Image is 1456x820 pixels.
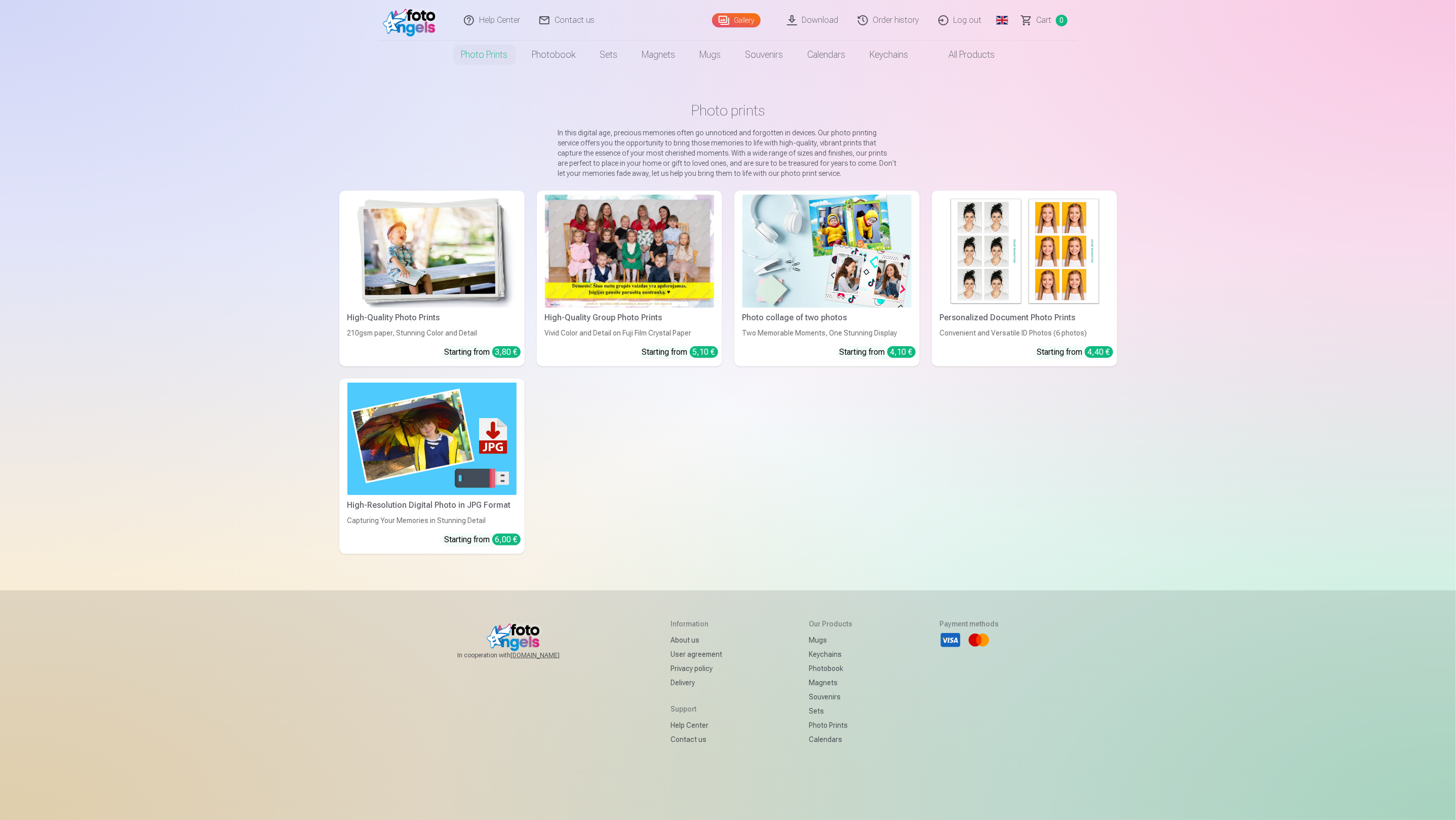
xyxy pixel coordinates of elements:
[809,647,853,661] a: Keychains
[688,41,733,69] a: Mugs
[343,499,521,511] div: High-Resolution Digital Photo in JPG Format
[671,718,722,732] a: Help Center
[809,619,853,629] h5: Our products
[671,704,722,714] h5: Support
[887,346,916,358] div: 4,10 €
[383,4,441,36] img: /fa2
[733,41,796,69] a: Souvenirs
[940,195,1109,308] img: Personalized Document Photo Prints
[738,328,916,338] div: Two Memorable Moments, One Stunning Display
[347,195,517,308] img: High-Quality Photo Prints
[339,191,525,366] a: High-Quality Photo PrintsHigh-Quality Photo Prints210gsm paper, Stunning Color and DetailStarting...
[445,346,521,358] div: Starting from
[738,312,916,324] div: Photo collage of two photos
[1085,346,1113,358] div: 4,40 €
[1056,15,1068,26] span: 0
[690,346,718,358] div: 5,10 €
[932,191,1117,366] a: Personalized Document Photo PrintsPersonalized Document Photo PrintsConvenient and Versatile ID P...
[642,346,718,358] div: Starting from
[840,346,916,358] div: Starting from
[809,661,853,676] a: Photobook
[968,629,990,651] li: Mastercard
[671,647,722,661] a: User agreement
[347,383,517,496] img: High-Resolution Digital Photo in JPG Format
[343,328,521,338] div: 210gsm paper, Stunning Color and Detail
[734,191,920,366] a: Photo collage of two photosPhoto collage of two photosTwo Memorable Moments, One Stunning Display...
[809,690,853,704] a: Souvenirs
[343,312,521,324] div: High-Quality Photo Prints
[809,633,853,647] a: Mugs
[457,651,584,659] span: In cooperation with
[671,633,722,647] a: About us
[630,41,688,69] a: Magnets
[809,732,853,747] a: Calendars
[510,651,584,659] a: [DOMAIN_NAME]
[520,41,588,69] a: Photobook
[671,676,722,690] a: Delivery
[939,629,962,651] li: Visa
[449,41,520,69] a: Photo prints
[671,732,722,747] a: Contact us
[809,704,853,718] a: Sets
[347,101,1109,120] h1: Photo prints
[936,328,1113,338] div: Convenient and Versatile ID Photos (6 photos)
[742,195,912,308] img: Photo collage of two photos
[492,346,521,358] div: 3,80 €
[858,41,921,69] a: Keychains
[1037,346,1113,358] div: Starting from
[541,328,718,338] div: Vivid Color and Detail on Fuji Film Crystal Paper
[343,515,521,526] div: Capturing Your Memories in Stunning Detail
[921,41,1007,69] a: All products
[558,128,898,178] p: In this digital age, precious memories often go unnoticed and forgotten in devices. Our photo pri...
[712,13,761,27] a: Gallery
[588,41,630,69] a: Sets
[1037,14,1052,26] span: Сart
[671,619,722,629] h5: Information
[445,534,521,546] div: Starting from
[939,619,999,629] h5: Payment methods
[537,191,722,366] a: High-Quality Group Photo PrintsVivid Color and Detail on Fuji Film Crystal PaperStarting from 5,10 €
[541,312,718,324] div: High-Quality Group Photo Prints
[809,718,853,732] a: Photo prints
[796,41,858,69] a: Calendars
[809,676,853,690] a: Magnets
[492,534,521,545] div: 6,00 €
[671,661,722,676] a: Privacy policy
[339,379,525,554] a: High-Resolution Digital Photo in JPG FormatHigh-Resolution Digital Photo in JPG FormatCapturing Y...
[936,312,1113,324] div: Personalized Document Photo Prints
